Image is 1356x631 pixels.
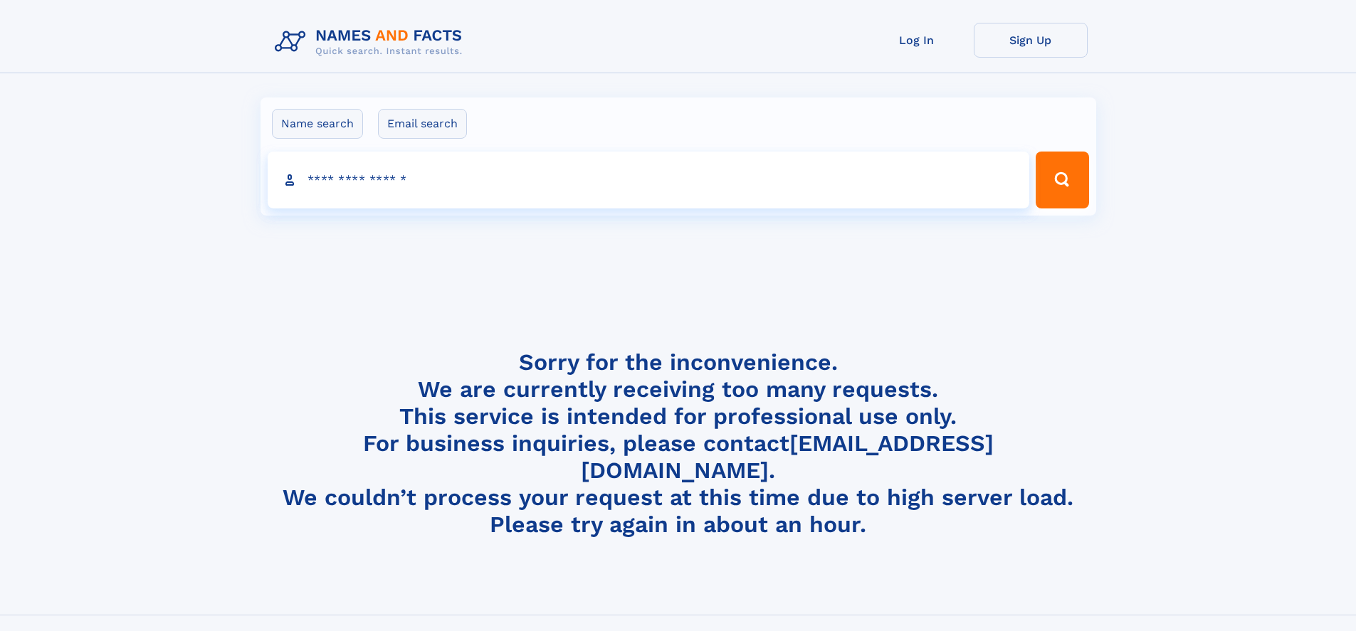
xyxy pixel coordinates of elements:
[581,430,994,484] a: [EMAIL_ADDRESS][DOMAIN_NAME]
[268,152,1030,208] input: search input
[1036,152,1088,208] button: Search Button
[272,109,363,139] label: Name search
[974,23,1088,58] a: Sign Up
[378,109,467,139] label: Email search
[860,23,974,58] a: Log In
[269,23,474,61] img: Logo Names and Facts
[269,349,1088,539] h4: Sorry for the inconvenience. We are currently receiving too many requests. This service is intend...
